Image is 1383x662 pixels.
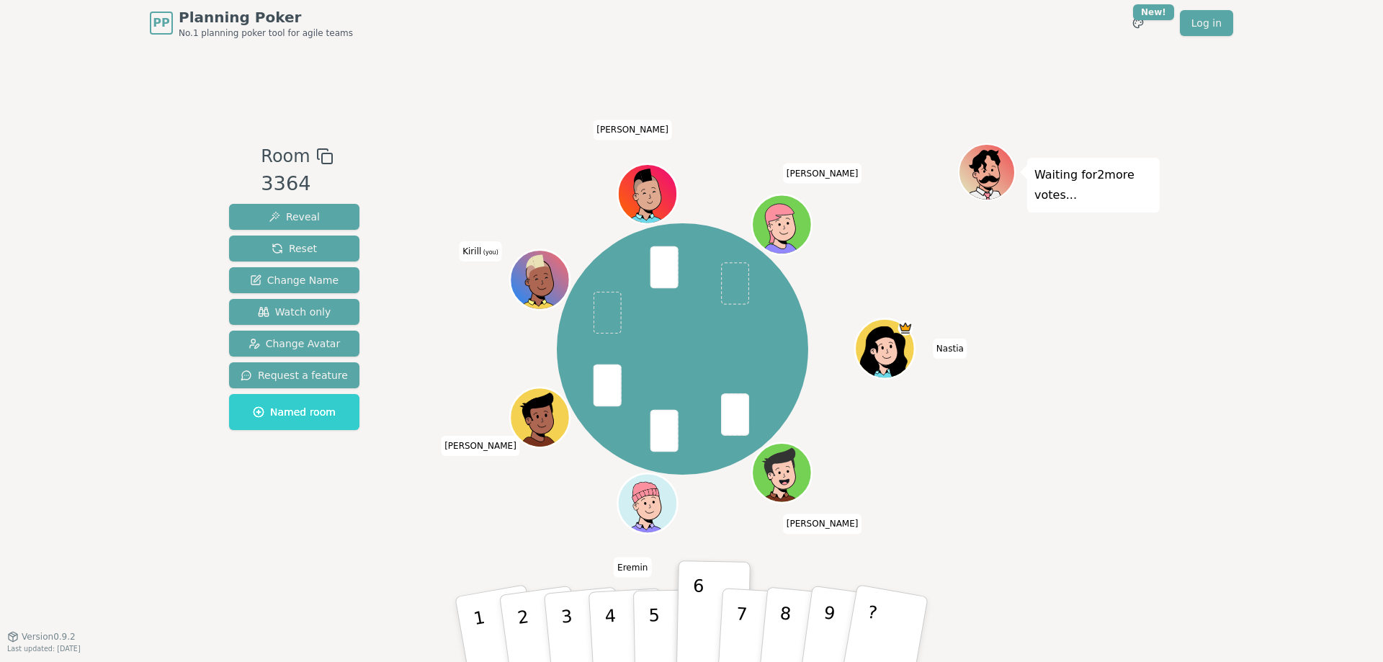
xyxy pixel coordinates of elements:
span: Last updated: [DATE] [7,645,81,653]
a: Log in [1180,10,1233,36]
span: Reveal [269,210,320,224]
button: Change Name [229,267,359,293]
span: Named room [253,405,336,419]
div: New! [1133,4,1174,20]
span: (you) [481,249,498,256]
span: Nastia is the host [898,321,913,336]
span: PP [153,14,169,32]
span: No.1 planning poker tool for agile teams [179,27,353,39]
a: PPPlanning PokerNo.1 planning poker tool for agile teams [150,7,353,39]
span: Version 0.9.2 [22,631,76,643]
span: Click to change your name [441,436,520,456]
div: 3364 [261,169,333,199]
button: Click to change your avatar [511,252,568,308]
span: Click to change your name [783,164,862,184]
span: Click to change your name [459,241,502,261]
p: Waiting for 2 more votes... [1034,165,1152,205]
span: Room [261,143,310,169]
span: Click to change your name [593,120,672,140]
p: 6 [691,576,704,653]
span: Reset [272,241,317,256]
button: Change Avatar [229,331,359,357]
span: Change Name [250,273,339,287]
span: Watch only [258,305,331,319]
span: Request a feature [241,368,348,383]
span: Planning Poker [179,7,353,27]
span: Change Avatar [249,336,341,351]
button: Reset [229,236,359,261]
button: Watch only [229,299,359,325]
button: Version0.9.2 [7,631,76,643]
span: Click to change your name [783,514,862,534]
button: Request a feature [229,362,359,388]
button: Named room [229,394,359,430]
button: New! [1125,10,1151,36]
span: Click to change your name [614,558,651,578]
span: Click to change your name [933,339,967,359]
button: Reveal [229,204,359,230]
